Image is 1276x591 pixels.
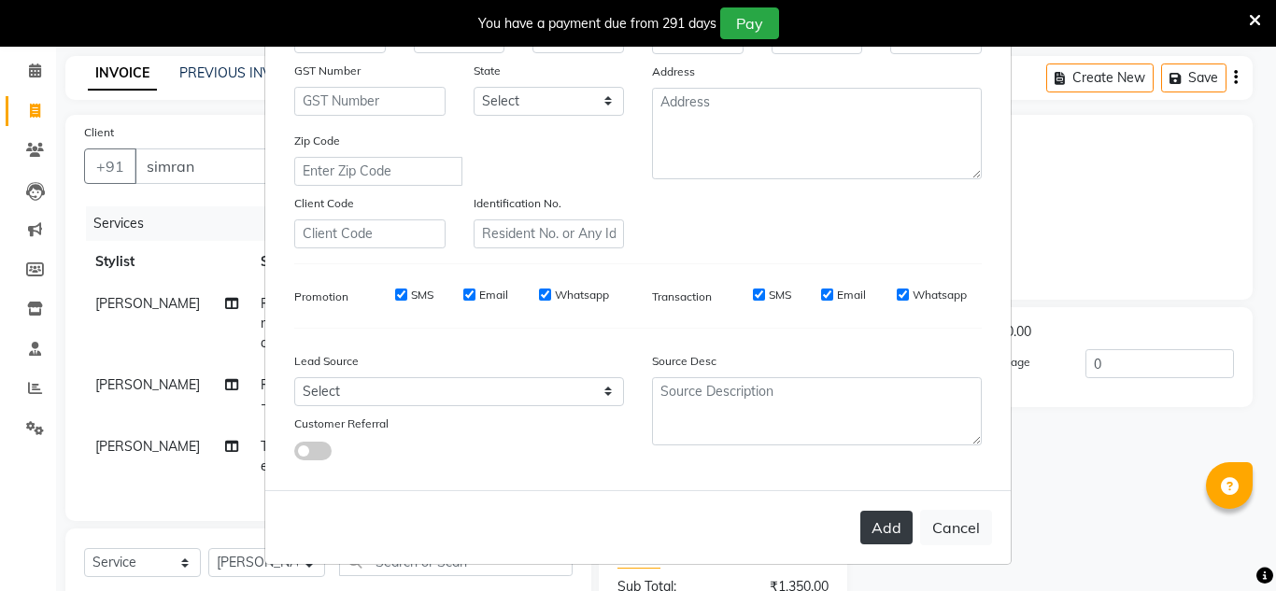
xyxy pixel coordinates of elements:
[913,287,967,303] label: Whatsapp
[294,63,361,79] label: GST Number
[294,415,389,432] label: Customer Referral
[652,353,716,370] label: Source Desc
[478,14,716,34] div: You have a payment due from 291 days
[555,287,609,303] label: Whatsapp
[294,195,354,212] label: Client Code
[837,287,866,303] label: Email
[294,133,340,149] label: Zip Code
[474,219,625,248] input: Resident No. or Any Id
[920,510,992,545] button: Cancel
[652,288,712,305] label: Transaction
[474,63,501,79] label: State
[474,195,561,212] label: Identification No.
[479,287,508,303] label: Email
[652,63,695,80] label: Address
[294,288,348,305] label: Promotion
[294,219,446,248] input: Client Code
[720,7,779,39] button: Pay
[411,287,433,303] label: SMS
[860,511,913,544] button: Add
[294,353,359,370] label: Lead Source
[294,157,462,186] input: Enter Zip Code
[769,287,791,303] label: SMS
[294,87,446,116] input: GST Number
